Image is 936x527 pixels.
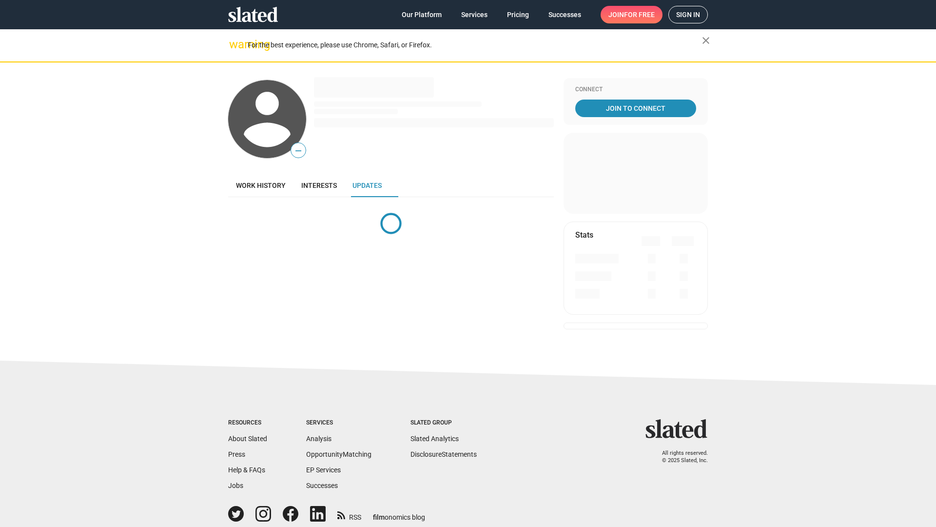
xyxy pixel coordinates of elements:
span: Work history [236,182,286,189]
a: EP Services [306,466,341,474]
span: Join [608,6,655,23]
mat-icon: warning [229,39,241,50]
span: Interests [301,182,337,189]
span: Services [461,6,487,23]
div: Connect [575,86,696,94]
a: OpportunityMatching [306,450,371,458]
a: Interests [293,174,345,197]
a: Updates [345,174,390,197]
span: — [291,144,306,157]
span: Successes [548,6,581,23]
a: Press [228,450,245,458]
a: Slated Analytics [410,435,459,443]
a: Help & FAQs [228,466,265,474]
span: Join To Connect [577,100,694,117]
a: RSS [337,507,361,522]
a: Successes [306,482,338,489]
a: Sign in [668,6,708,23]
mat-icon: close [700,35,712,46]
p: All rights reserved. © 2025 Slated, Inc. [652,450,708,464]
span: Sign in [676,6,700,23]
div: Slated Group [410,419,477,427]
a: Our Platform [394,6,449,23]
mat-card-title: Stats [575,230,593,240]
a: filmonomics blog [373,505,425,522]
div: Resources [228,419,267,427]
span: Our Platform [402,6,442,23]
a: Successes [541,6,589,23]
span: Updates [352,182,382,189]
span: film [373,513,385,521]
a: Pricing [499,6,537,23]
a: Join To Connect [575,100,696,117]
div: For the best experience, please use Chrome, Safari, or Firefox. [248,39,702,52]
a: Services [453,6,495,23]
a: Work history [228,174,293,197]
a: Joinfor free [601,6,663,23]
span: for free [624,6,655,23]
div: Services [306,419,371,427]
a: Analysis [306,435,331,443]
a: About Slated [228,435,267,443]
a: DisclosureStatements [410,450,477,458]
a: Jobs [228,482,243,489]
span: Pricing [507,6,529,23]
